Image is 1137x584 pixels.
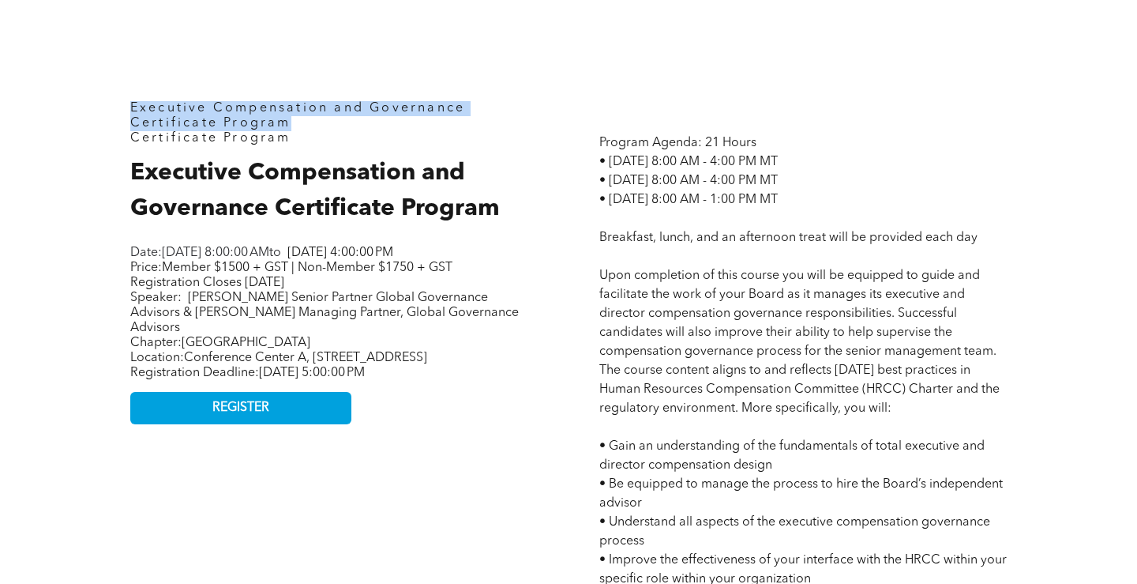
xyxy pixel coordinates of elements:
span: REGISTER [212,401,269,416]
span: [PERSON_NAME] Senior Partner Global Governance Advisors & [PERSON_NAME] Managing Partner, Global ... [130,292,519,334]
span: Conference Center A, [STREET_ADDRESS] [184,352,427,364]
span: Price: [130,262,452,289]
span: Location: Registration Deadline: [130,352,427,379]
span: Executive Compensation and Governance Certificate Program [130,161,500,220]
span: Date: to [130,247,281,259]
span: [DATE] 8:00:00 AM [162,247,269,259]
span: Executive Compensation and Governance Certificate Program [130,102,465,130]
span: [DATE] 4:00:00 PM [287,247,393,259]
span: Speaker: [130,292,182,304]
span: Chapter: [130,337,310,349]
span: Certificate Program [130,132,291,145]
span: [DATE] 5:00:00 PM [259,367,365,379]
a: REGISTER [130,392,351,424]
span: Member $1500 + GST | Non-Member $1750 + GST Registration Closes [DATE] [130,262,452,289]
span: [GEOGRAPHIC_DATA] [182,337,310,349]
